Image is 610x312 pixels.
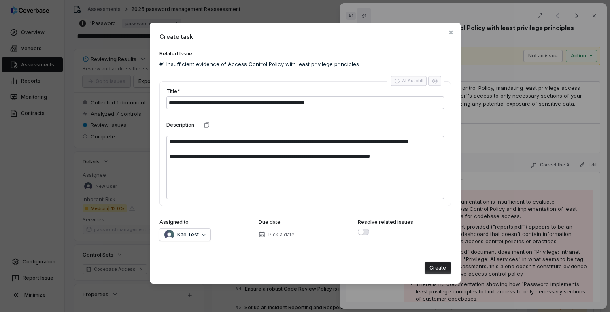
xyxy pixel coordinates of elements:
label: Related Issue [159,51,451,57]
label: Title* [166,88,180,95]
span: Resolve related issues [358,219,413,225]
span: Kao Test [177,231,199,238]
button: Pick a date [256,226,297,243]
label: Due date [259,219,281,225]
span: #1 Insufficient evidence of Access Control Policy with least privilege principles [159,60,359,68]
button: Create [425,262,451,274]
span: Pick a date [268,231,295,238]
span: Create task [159,32,451,41]
label: Assigned to [159,219,189,225]
label: Description [166,122,194,128]
img: Kao Test avatar [164,230,174,240]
